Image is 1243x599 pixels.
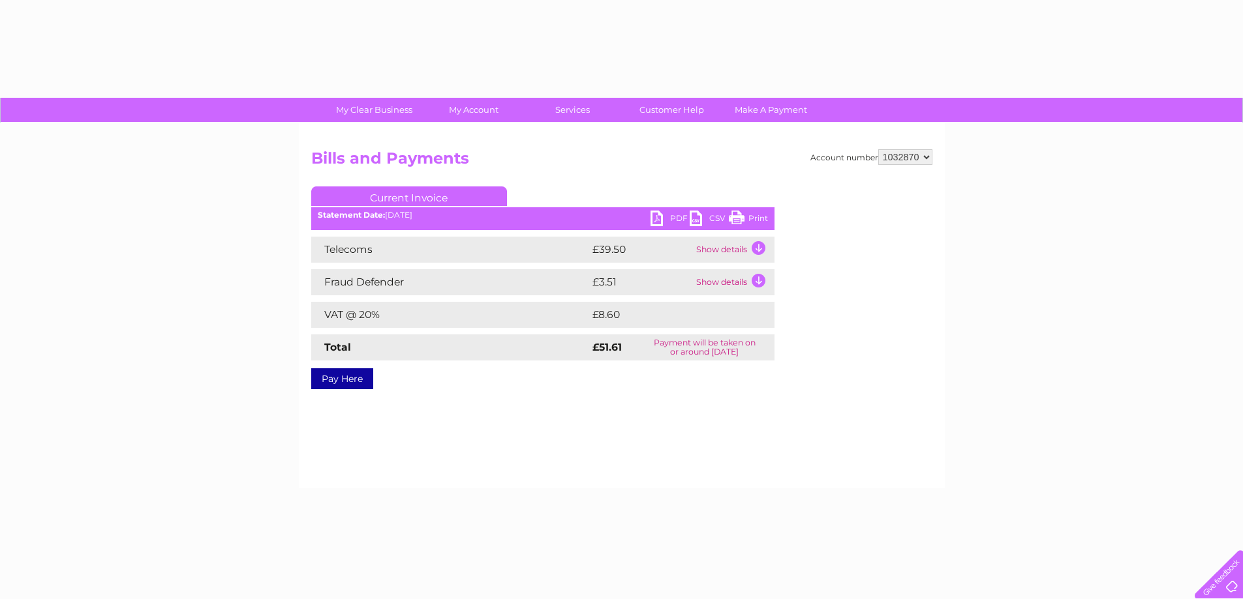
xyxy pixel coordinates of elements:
td: Fraud Defender [311,269,589,295]
a: My Account [420,98,527,122]
a: Make A Payment [717,98,825,122]
a: Print [729,211,768,229]
td: Payment will be taken on or around [DATE] [635,334,774,360]
b: Statement Date: [318,210,385,220]
h2: Bills and Payments [311,149,932,174]
a: Services [519,98,626,122]
a: Pay Here [311,368,373,389]
a: CSV [690,211,729,229]
div: Account number [810,149,932,165]
a: My Clear Business [320,98,428,122]
td: Show details [693,269,775,295]
td: £39.50 [589,237,693,263]
a: PDF [651,211,690,229]
td: VAT @ 20% [311,302,589,328]
td: Telecoms [311,237,589,263]
td: £3.51 [589,269,693,295]
td: £8.60 [589,302,744,328]
a: Current Invoice [311,186,507,206]
strong: Total [324,341,351,353]
td: Show details [693,237,775,263]
strong: £51.61 [592,341,622,353]
div: [DATE] [311,211,775,220]
a: Customer Help [618,98,726,122]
